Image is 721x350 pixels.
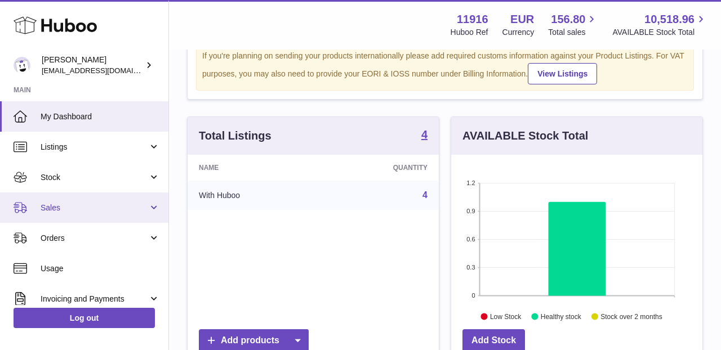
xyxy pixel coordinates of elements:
span: Orders [41,233,148,244]
h3: Total Listings [199,128,272,143]
text: 0.9 [466,208,475,214]
a: 4 [421,129,428,142]
span: [EMAIL_ADDRESS][DOMAIN_NAME] [42,66,166,75]
text: 0 [471,292,475,299]
text: Healthy stock [541,312,582,320]
div: Currency [502,27,535,38]
text: 0.6 [466,236,475,243]
a: 156.80 Total sales [548,12,598,38]
th: Quantity [320,155,439,181]
h3: AVAILABLE Stock Total [462,128,588,143]
span: Usage [41,263,160,274]
span: My Dashboard [41,111,160,122]
text: Low Stock [490,312,522,320]
th: Name [188,155,320,181]
a: Log out [14,308,155,328]
text: 1.2 [466,180,475,186]
span: Total sales [548,27,598,38]
strong: 11916 [457,12,488,27]
text: Stock over 2 months [600,312,662,320]
span: Invoicing and Payments [41,294,148,304]
span: 10,518.96 [644,12,695,27]
a: 4 [422,190,428,200]
a: View Listings [528,63,597,84]
span: AVAILABLE Stock Total [612,27,707,38]
div: If you're planning on sending your products internationally please add required customs informati... [202,51,688,84]
strong: 4 [421,129,428,140]
span: 156.80 [551,12,585,27]
span: Sales [41,203,148,213]
img: info@bananaleafsupplements.com [14,57,30,74]
span: Stock [41,172,148,183]
text: 0.3 [466,264,475,271]
td: With Huboo [188,181,320,210]
div: [PERSON_NAME] [42,55,143,76]
a: 10,518.96 AVAILABLE Stock Total [612,12,707,38]
strong: EUR [510,12,534,27]
div: Huboo Ref [451,27,488,38]
span: Listings [41,142,148,152]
